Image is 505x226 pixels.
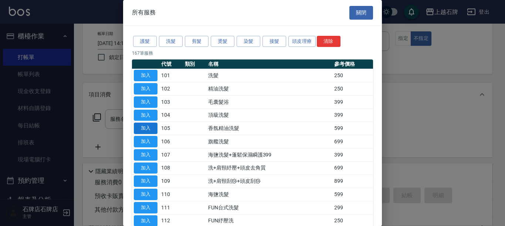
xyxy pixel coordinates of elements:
button: 加入 [134,96,157,108]
button: 加入 [134,136,157,147]
th: 代號 [159,59,183,69]
span: 所有服務 [132,9,156,16]
td: FUN台式洗髮 [206,201,332,214]
td: 899 [332,175,373,188]
td: 104 [159,109,183,122]
td: 海鹽洗髮 [206,188,332,201]
td: 599 [332,122,373,135]
td: 599 [332,188,373,201]
th: 類別 [183,59,207,69]
th: 參考價格 [332,59,373,69]
td: 洗+肩頸刮痧+頭皮刮痧 [206,175,332,188]
p: 167 筆服務 [132,50,373,56]
button: 加入 [134,175,157,187]
button: 加入 [134,189,157,200]
td: 399 [332,95,373,109]
button: 頭皮理療 [288,36,316,47]
td: 精油洗髮 [206,82,332,96]
button: 燙髮 [211,36,234,47]
button: 剪髮 [185,36,209,47]
td: 香氛精油洗髮 [206,122,332,135]
td: 110 [159,188,183,201]
td: 399 [332,109,373,122]
td: 103 [159,95,183,109]
button: 染髮 [237,36,260,47]
td: 109 [159,175,183,188]
td: 毛囊髮浴 [206,95,332,109]
td: 洗+肩頸紓壓+頭皮去角質 [206,161,332,175]
td: 299 [332,201,373,214]
td: 洗髮 [206,69,332,82]
button: 關閉 [349,6,373,20]
td: 101 [159,69,183,82]
button: 接髮 [262,36,286,47]
td: 102 [159,82,183,96]
button: 護髮 [133,36,157,47]
button: 清除 [317,36,340,47]
button: 加入 [134,110,157,121]
td: 250 [332,82,373,96]
button: 加入 [134,123,157,134]
td: 頂級洗髮 [206,109,332,122]
td: 250 [332,69,373,82]
td: 105 [159,122,183,135]
td: 107 [159,148,183,161]
td: 旗艦洗髮 [206,135,332,148]
button: 加入 [134,162,157,174]
td: 699 [332,161,373,175]
button: 洗髮 [159,36,183,47]
td: 106 [159,135,183,148]
td: 399 [332,148,373,161]
td: 699 [332,135,373,148]
button: 加入 [134,83,157,95]
button: 加入 [134,70,157,81]
td: 海鹽洗髮+蓬鬆保濕瞬護399 [206,148,332,161]
td: 111 [159,201,183,214]
button: 加入 [134,202,157,213]
th: 名稱 [206,59,332,69]
button: 加入 [134,149,157,161]
td: 108 [159,161,183,175]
